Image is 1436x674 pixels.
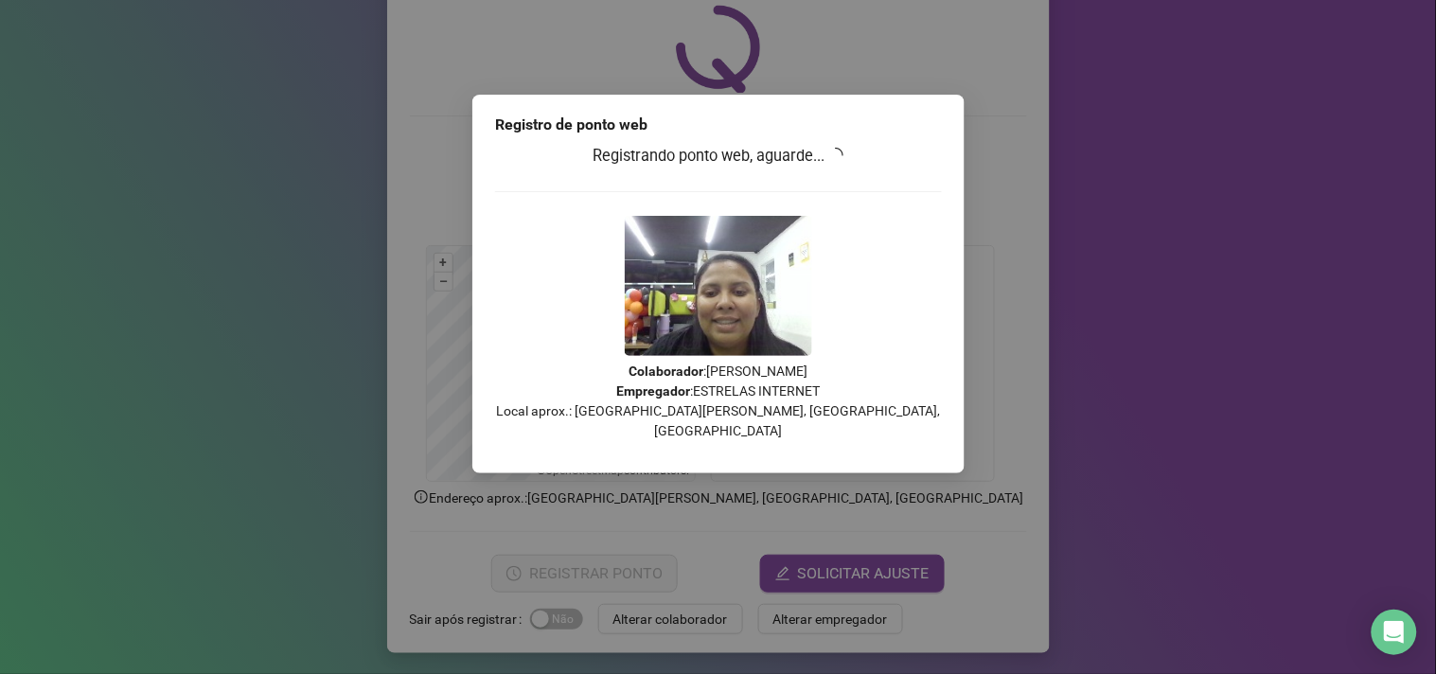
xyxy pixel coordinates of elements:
p: : [PERSON_NAME] : ESTRELAS INTERNET Local aprox.: [GEOGRAPHIC_DATA][PERSON_NAME], [GEOGRAPHIC_DAT... [495,362,942,441]
span: loading [828,148,843,163]
div: Open Intercom Messenger [1372,610,1417,655]
strong: Empregador [616,383,690,399]
div: Registro de ponto web [495,114,942,136]
img: 2Q== [625,216,812,356]
h3: Registrando ponto web, aguarde... [495,144,942,168]
strong: Colaborador [629,364,703,379]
